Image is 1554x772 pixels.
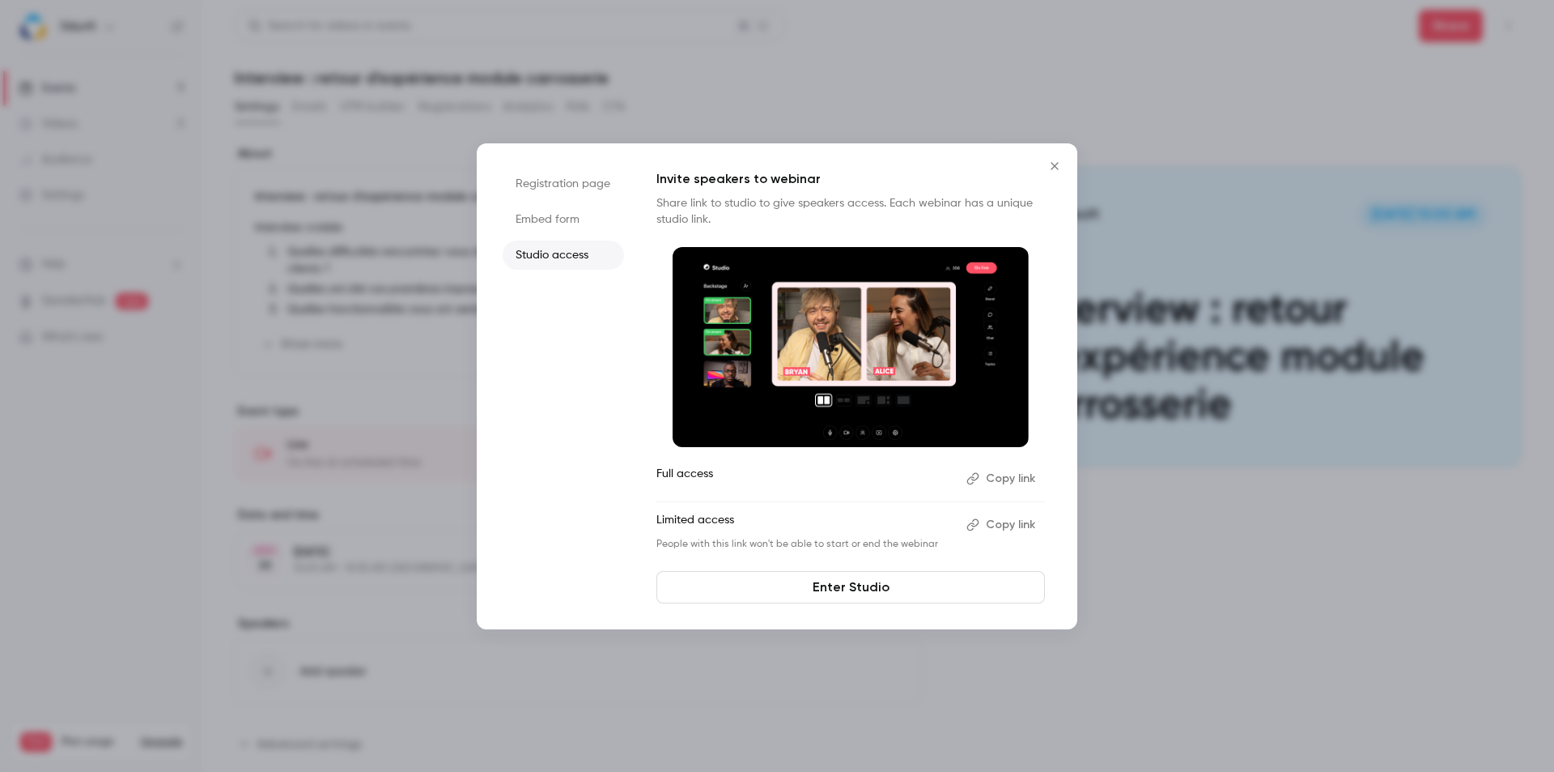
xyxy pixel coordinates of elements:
p: Full access [656,466,953,492]
li: Registration page [503,169,624,198]
p: Invite speakers to webinar [656,169,1045,189]
p: People with this link won't be able to start or end the webinar [656,538,953,551]
li: Embed form [503,205,624,234]
a: Enter Studio [656,571,1045,604]
li: Studio access [503,241,624,270]
p: Limited access [656,512,953,538]
img: Invite speakers to webinar [673,247,1029,448]
p: Share link to studio to give speakers access. Each webinar has a unique studio link. [656,195,1045,228]
button: Copy link [960,466,1045,492]
button: Close [1038,150,1071,182]
button: Copy link [960,512,1045,538]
